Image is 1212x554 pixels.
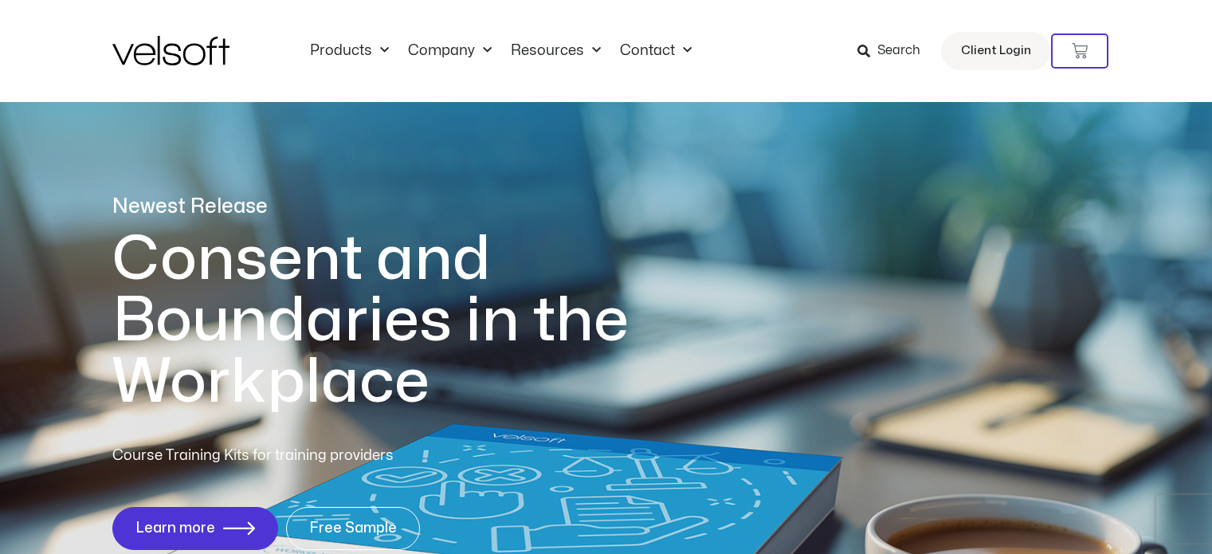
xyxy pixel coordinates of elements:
[135,521,215,536] span: Learn more
[112,36,229,65] img: Velsoft Training Materials
[112,445,509,467] p: Course Training Kits for training providers
[309,521,397,536] span: Free Sample
[112,507,278,550] a: Learn more
[941,32,1051,70] a: Client Login
[610,42,701,60] a: ContactMenu Toggle
[398,42,501,60] a: CompanyMenu Toggle
[112,193,694,221] p: Newest Release
[857,37,932,65] a: Search
[961,41,1031,61] span: Client Login
[112,229,694,413] h1: Consent and Boundaries in the Workplace
[501,42,610,60] a: ResourcesMenu Toggle
[300,42,701,60] nav: Menu
[300,42,398,60] a: ProductsMenu Toggle
[1010,519,1204,554] iframe: chat widget
[286,507,420,550] a: Free Sample
[877,41,920,61] span: Search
